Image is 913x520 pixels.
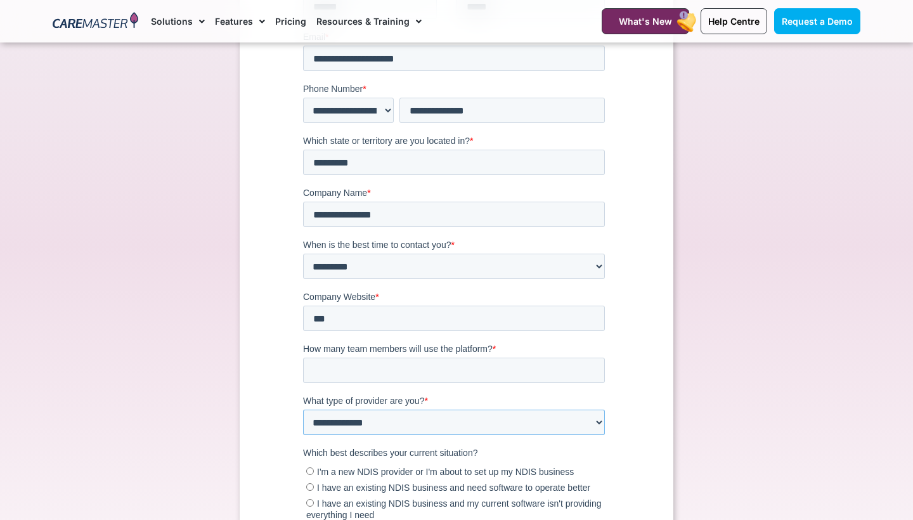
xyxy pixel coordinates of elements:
[708,16,760,27] span: Help Centre
[701,8,767,34] a: Help Centre
[619,16,672,27] span: What's New
[602,8,689,34] a: What's New
[774,8,860,34] a: Request a Demo
[782,16,853,27] span: Request a Demo
[53,12,138,31] img: CareMaster Logo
